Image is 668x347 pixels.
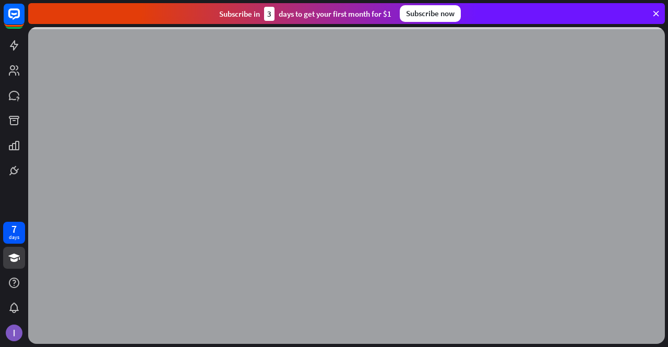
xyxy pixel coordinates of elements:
[219,7,391,21] div: Subscribe in days to get your first month for $1
[264,7,275,21] div: 3
[3,222,25,244] a: 7 days
[9,234,19,241] div: days
[400,5,461,22] div: Subscribe now
[11,224,17,234] div: 7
